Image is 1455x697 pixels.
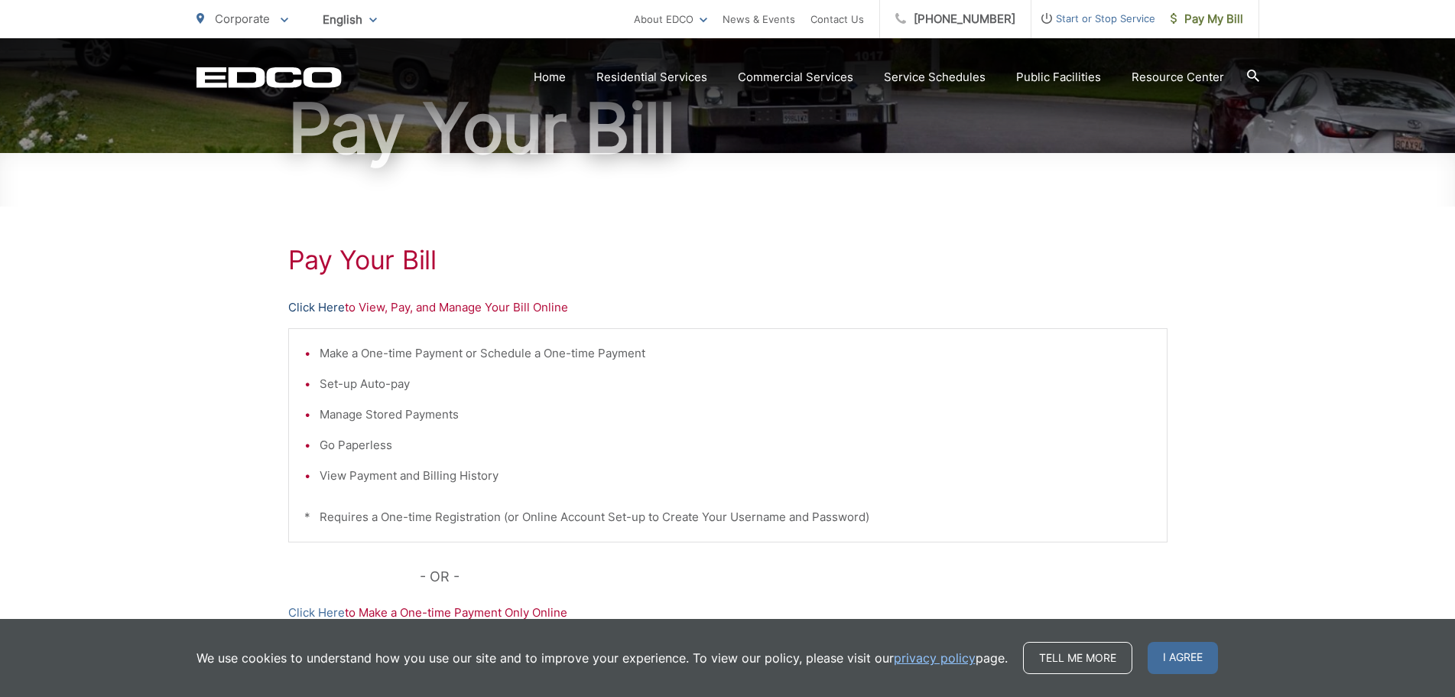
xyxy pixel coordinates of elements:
[320,344,1151,363] li: Make a One-time Payment or Schedule a One-time Payment
[1016,68,1101,86] a: Public Facilities
[196,649,1008,667] p: We use cookies to understand how you use our site and to improve your experience. To view our pol...
[596,68,707,86] a: Residential Services
[196,67,342,88] a: EDCD logo. Return to the homepage.
[288,298,1168,317] p: to View, Pay, and Manage Your Bill Online
[311,6,388,33] span: English
[288,245,1168,275] h1: Pay Your Bill
[288,604,1168,622] p: to Make a One-time Payment Only Online
[634,10,707,28] a: About EDCO
[1132,68,1224,86] a: Resource Center
[215,11,270,26] span: Corporate
[288,298,345,317] a: Click Here
[1171,10,1243,28] span: Pay My Bill
[320,405,1151,424] li: Manage Stored Payments
[288,604,345,622] a: Click Here
[723,10,795,28] a: News & Events
[884,68,986,86] a: Service Schedules
[810,10,864,28] a: Contact Us
[1023,642,1132,674] a: Tell me more
[320,375,1151,393] li: Set-up Auto-pay
[420,565,1168,588] p: - OR -
[534,68,566,86] a: Home
[320,436,1151,454] li: Go Paperless
[196,90,1259,167] h1: Pay Your Bill
[304,508,1151,526] p: * Requires a One-time Registration (or Online Account Set-up to Create Your Username and Password)
[320,467,1151,485] li: View Payment and Billing History
[1148,642,1218,674] span: I agree
[738,68,853,86] a: Commercial Services
[894,649,976,667] a: privacy policy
